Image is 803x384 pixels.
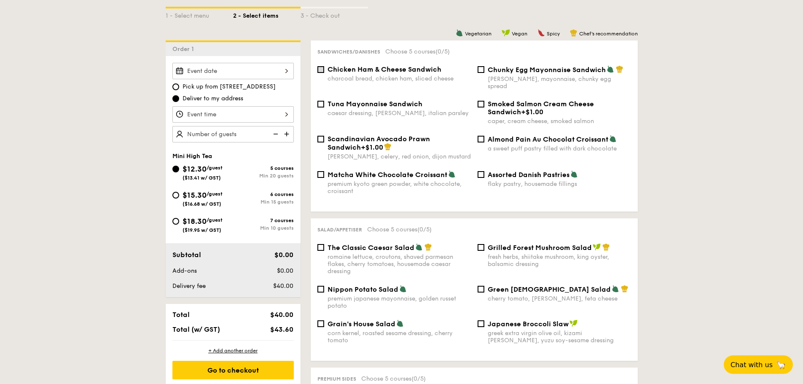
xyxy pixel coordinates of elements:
span: ($16.68 w/ GST) [183,201,221,207]
img: icon-add.58712e84.svg [281,126,294,142]
span: /guest [207,165,223,171]
input: $12.30/guest($13.41 w/ GST)5 coursesMin 20 guests [172,166,179,172]
span: Pick up from [STREET_ADDRESS] [183,83,276,91]
button: Chat with us🦙 [724,355,793,374]
span: Chunky Egg Mayonnaise Sandwich [488,66,606,74]
span: Japanese Broccoli Slaw [488,320,569,328]
span: Grain's House Salad [328,320,395,328]
img: icon-chef-hat.a58ddaea.svg [602,243,610,251]
div: flaky pastry, housemade fillings [488,180,631,188]
span: ($19.95 w/ GST) [183,227,221,233]
span: Green [DEMOGRAPHIC_DATA] Salad [488,285,611,293]
span: Choose 5 courses [385,48,450,55]
img: icon-vegan.f8ff3823.svg [593,243,601,251]
span: Total [172,311,190,319]
div: premium kyoto green powder, white chocolate, croissant [328,180,471,195]
input: Scandinavian Avocado Prawn Sandwich+$1.00[PERSON_NAME], celery, red onion, dijon mustard [317,136,324,142]
input: Deliver to my address [172,95,179,102]
span: Chat with us [730,361,773,369]
span: (0/5) [417,226,432,233]
span: $15.30 [183,191,207,200]
span: Assorted Danish Pastries [488,171,569,179]
div: fresh herbs, shiitake mushroom, king oyster, balsamic dressing [488,253,631,268]
span: Subtotal [172,251,201,259]
span: $40.00 [273,282,293,290]
span: $43.60 [270,325,293,333]
span: Deliver to my address [183,94,243,103]
div: [PERSON_NAME], celery, red onion, dijon mustard [328,153,471,160]
span: $0.00 [277,267,293,274]
img: icon-chef-hat.a58ddaea.svg [384,143,392,150]
span: Order 1 [172,46,197,53]
span: +$1.00 [361,143,383,151]
input: Number of guests [172,126,294,142]
span: Nippon Potato Salad [328,285,398,293]
input: Japanese Broccoli Slawgreek extra virgin olive oil, kizami [PERSON_NAME], yuzu soy-sesame dressing [478,320,484,327]
img: icon-vegetarian.fe4039eb.svg [609,135,617,142]
span: (0/5) [411,375,426,382]
span: Spicy [547,31,560,37]
input: The Classic Caesar Saladromaine lettuce, croutons, shaved parmesan flakes, cherry tomatoes, house... [317,244,324,251]
img: icon-vegetarian.fe4039eb.svg [448,170,456,178]
span: Vegetarian [465,31,491,37]
input: Chicken Ham & Cheese Sandwichcharcoal bread, chicken ham, sliced cheese [317,66,324,73]
input: Pick up from [STREET_ADDRESS] [172,83,179,90]
div: corn kernel, roasted sesame dressing, cherry tomato [328,330,471,344]
span: Chef's recommendation [579,31,638,37]
div: Min 15 guests [233,199,294,205]
div: 7 courses [233,218,294,223]
img: icon-chef-hat.a58ddaea.svg [570,29,577,37]
img: icon-chef-hat.a58ddaea.svg [621,285,628,293]
span: The Classic Caesar Salad [328,244,414,252]
span: +$1.00 [521,108,543,116]
div: romaine lettuce, croutons, shaved parmesan flakes, cherry tomatoes, housemade caesar dressing [328,253,471,275]
div: 1 - Select menu [166,8,233,20]
span: /guest [207,217,223,223]
span: /guest [207,191,223,197]
span: Premium sides [317,376,356,382]
span: $40.00 [270,311,293,319]
input: Event time [172,106,294,123]
img: icon-vegetarian.fe4039eb.svg [570,170,578,178]
span: Grilled Forest Mushroom Salad [488,244,592,252]
input: Matcha White Chocolate Croissantpremium kyoto green powder, white chocolate, croissant [317,171,324,178]
span: Almond Pain Au Chocolat Croissant [488,135,608,143]
span: Sandwiches/Danishes [317,49,380,55]
input: Almond Pain Au Chocolat Croissanta sweet puff pastry filled with dark chocolate [478,136,484,142]
img: icon-vegetarian.fe4039eb.svg [612,285,619,293]
div: Go to checkout [172,361,294,379]
img: icon-vegetarian.fe4039eb.svg [415,243,423,251]
div: a sweet puff pastry filled with dark chocolate [488,145,631,152]
img: icon-chef-hat.a58ddaea.svg [616,65,623,73]
div: 3 - Check out [301,8,368,20]
span: Salad/Appetiser [317,227,362,233]
span: Delivery fee [172,282,206,290]
input: Grain's House Saladcorn kernel, roasted sesame dressing, cherry tomato [317,320,324,327]
span: (0/5) [435,48,450,55]
img: icon-chef-hat.a58ddaea.svg [424,243,432,251]
input: Tuna Mayonnaise Sandwichcaesar dressing, [PERSON_NAME], italian parsley [317,101,324,107]
input: Green [DEMOGRAPHIC_DATA] Saladcherry tomato, [PERSON_NAME], feta cheese [478,286,484,293]
div: Min 10 guests [233,225,294,231]
div: charcoal bread, chicken ham, sliced cheese [328,75,471,82]
img: icon-vegetarian.fe4039eb.svg [456,29,463,37]
img: icon-vegetarian.fe4039eb.svg [399,285,407,293]
img: icon-vegan.f8ff3823.svg [502,29,510,37]
input: Event date [172,63,294,79]
img: icon-vegetarian.fe4039eb.svg [607,65,614,73]
img: icon-vegetarian.fe4039eb.svg [396,320,404,327]
span: $0.00 [274,251,293,259]
div: premium japanese mayonnaise, golden russet potato [328,295,471,309]
span: Vegan [512,31,527,37]
img: icon-reduce.1d2dbef1.svg [269,126,281,142]
span: 🦙 [776,360,786,370]
span: Chicken Ham & Cheese Sandwich [328,65,441,73]
img: icon-vegan.f8ff3823.svg [569,320,578,327]
span: Total (w/ GST) [172,325,220,333]
span: Matcha White Chocolate Croissant [328,171,447,179]
input: Smoked Salmon Cream Cheese Sandwich+$1.00caper, cream cheese, smoked salmon [478,101,484,107]
span: Choose 5 courses [361,375,426,382]
span: Smoked Salmon Cream Cheese Sandwich [488,100,594,116]
span: $12.30 [183,164,207,174]
input: $18.30/guest($19.95 w/ GST)7 coursesMin 10 guests [172,218,179,225]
